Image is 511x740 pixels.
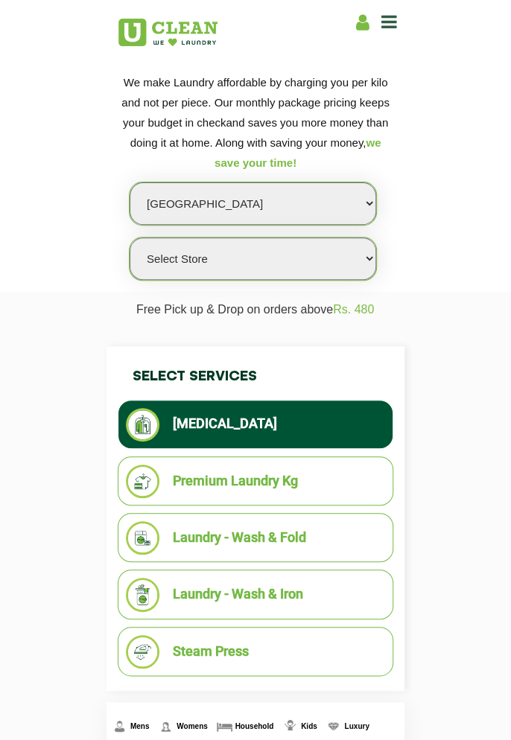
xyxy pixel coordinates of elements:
span: Rs. 480 [333,303,374,316]
span: Kids [301,721,317,730]
img: Luxury [324,717,343,736]
p: Free Pick up & Drop on orders above [117,303,393,328]
span: Household [235,721,274,730]
img: UClean Laundry and Dry Cleaning [118,19,218,46]
img: Steam Press [126,635,159,669]
p: We make Laundry affordable by charging you per kilo and not per piece. Our monthly package pricin... [118,72,393,173]
img: Dry Cleaning [126,408,159,441]
li: Laundry - Wash & Iron [126,578,385,611]
h4: Select Services [118,354,393,400]
li: [MEDICAL_DATA] [126,408,385,441]
img: Womens [156,717,175,736]
img: Mens [110,717,129,736]
img: Kids [281,717,299,736]
span: Mens [130,721,150,730]
img: Premium Laundry Kg [126,465,159,498]
img: Laundry - Wash & Fold [126,521,159,555]
img: Laundry - Wash & Iron [126,578,159,611]
li: Steam Press [126,635,385,669]
img: Household [215,717,234,736]
li: Premium Laundry Kg [126,465,385,498]
span: Luxury [344,721,369,730]
span: Womens [177,721,208,730]
li: Laundry - Wash & Fold [126,521,385,555]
